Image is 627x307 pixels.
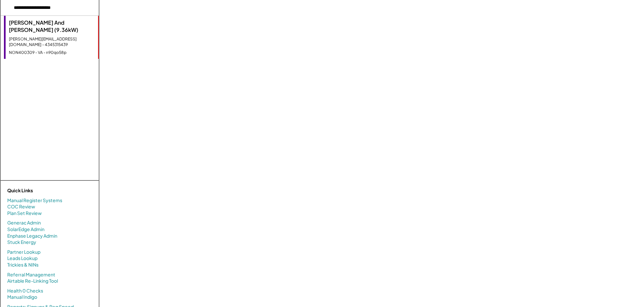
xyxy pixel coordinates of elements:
[9,36,95,48] div: [PERSON_NAME][EMAIL_ADDRESS][DOMAIN_NAME] - 4345315439
[7,187,73,194] div: Quick Links
[7,197,62,204] a: Manual Register Systems
[7,272,55,278] a: Referral Management
[7,226,44,233] a: SolarEdge Admin
[7,288,43,294] a: Health 0 Checks
[9,19,95,34] div: [PERSON_NAME] And [PERSON_NAME] (9.36kW)
[7,249,40,255] a: Partner Lookup
[7,210,42,217] a: Plan Set Review
[7,262,39,268] a: Trickies & NINs
[7,239,36,246] a: Stuck Energy
[7,294,37,300] a: Manual Indigo
[7,220,41,226] a: Generac Admin
[7,233,57,239] a: Enphase Legacy Admin
[7,255,38,262] a: Leads Lookup
[7,203,35,210] a: COC Review
[7,278,58,284] a: Airtable Re-Linking Tool
[9,50,95,56] div: NON400309 - VA - n90qo58p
